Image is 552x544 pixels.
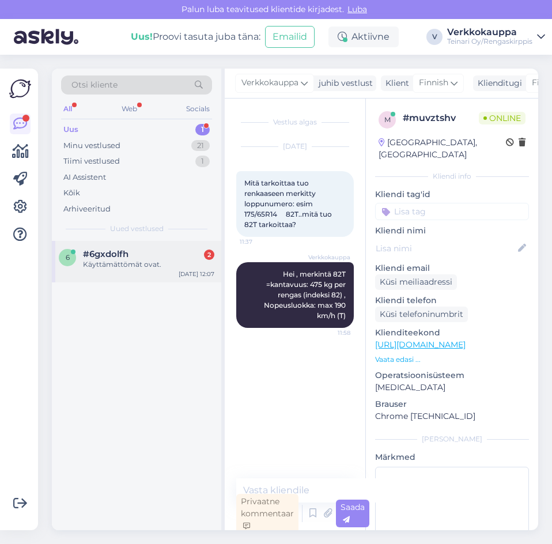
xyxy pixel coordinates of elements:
div: Privaatne kommentaar [236,494,298,534]
p: [MEDICAL_DATA] [375,381,529,394]
p: Chrome [TECHNICAL_ID] [375,410,529,422]
div: Käyttämättömät ovat. [83,259,214,270]
div: [PERSON_NAME] [375,434,529,444]
div: Arhiveeritud [63,203,111,215]
p: Märkmed [375,451,529,463]
span: Luba [344,4,370,14]
input: Lisa tag [375,203,529,220]
p: Klienditeekond [375,327,529,339]
span: m [384,115,391,124]
div: Tiimi vestlused [63,156,120,167]
p: Operatsioonisüsteem [375,369,529,381]
p: Kliendi telefon [375,294,529,307]
div: Socials [184,101,212,116]
p: Brauser [375,398,529,410]
div: V [426,29,443,45]
button: Emailid [265,26,315,48]
div: # muvztshv [403,111,479,125]
p: Kliendi nimi [375,225,529,237]
div: [DATE] [236,141,354,152]
div: [DATE] 12:07 [179,270,214,278]
p: Kliendi tag'id [375,188,529,201]
div: Klient [381,77,409,89]
p: Vaata edasi ... [375,354,529,365]
div: Küsi telefoninumbrit [375,307,468,322]
img: Askly Logo [9,78,31,100]
span: 6 [66,253,70,262]
span: Mitä tarkoittaa tuo renkaaseen merkitty loppunumero: esim 175/65R14 82T..mitä tuo 82T tarkoittaa? [244,179,334,229]
span: Finnish [419,77,448,89]
div: Kliendi info [375,171,529,182]
div: Uus [63,124,78,135]
div: Minu vestlused [63,140,120,152]
span: Otsi kliente [71,79,118,91]
div: Klienditugi [473,77,522,89]
div: Vestlus algas [236,117,354,127]
div: Web [119,101,139,116]
input: Lisa nimi [376,242,516,255]
span: Uued vestlused [110,224,164,234]
span: #6gxdolfh [83,249,128,259]
div: [GEOGRAPHIC_DATA], [GEOGRAPHIC_DATA] [379,137,506,161]
span: Saada [341,502,365,524]
div: Verkkokauppa [447,28,532,37]
div: AI Assistent [63,172,106,183]
div: Küsi meiliaadressi [375,274,457,290]
span: 11:37 [240,237,283,246]
div: Aktiivne [328,27,399,47]
div: 1 [195,156,210,167]
div: Kõik [63,187,80,199]
span: 11:58 [307,328,350,337]
div: 1 [195,124,210,135]
p: Kliendi email [375,262,529,274]
div: Teinari Oy/Rengaskirppis [447,37,532,46]
div: 2 [204,250,214,260]
span: Verkkokauppa [241,77,298,89]
a: VerkkokauppaTeinari Oy/Rengaskirppis [447,28,545,46]
div: Proovi tasuta juba täna: [131,30,260,44]
span: Online [479,112,525,124]
div: All [61,101,74,116]
span: Hei , merkintä 82T =kantavuus: 475 kg per rengas (indeksi 82) , Nopeusluokka: max 190 km/h (T) [264,270,347,320]
div: 21 [191,140,210,152]
b: Uus! [131,31,153,42]
div: juhib vestlust [314,77,373,89]
span: Verkkokauppa [307,253,350,262]
a: [URL][DOMAIN_NAME] [375,339,466,350]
